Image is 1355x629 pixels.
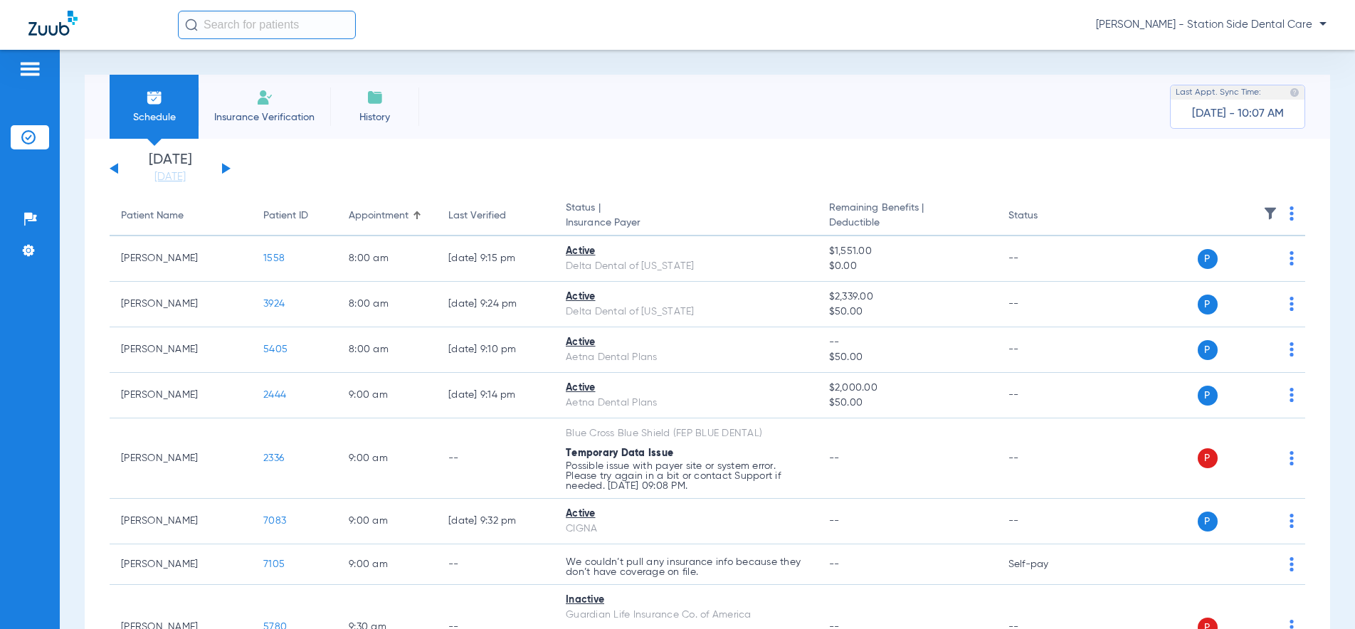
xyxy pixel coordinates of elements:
div: Patient Name [121,208,241,223]
img: filter.svg [1263,206,1277,221]
td: -- [997,327,1093,373]
a: [DATE] [127,170,213,184]
p: We couldn’t pull any insurance info because they don’t have coverage on file. [566,557,806,577]
td: [DATE] 9:15 PM [437,236,554,282]
th: Status [997,196,1093,236]
div: Active [566,244,806,259]
img: group-dot-blue.svg [1290,557,1294,571]
span: $50.00 [829,305,986,319]
span: $0.00 [829,259,986,274]
img: Schedule [146,89,163,106]
td: [PERSON_NAME] [110,373,252,418]
span: $50.00 [829,396,986,411]
td: Self-pay [997,544,1093,585]
div: Guardian Life Insurance Co. of America [566,608,806,623]
td: -- [997,282,1093,327]
span: -- [829,516,840,526]
img: group-dot-blue.svg [1290,388,1294,402]
span: 7083 [263,516,286,526]
span: P [1198,512,1218,532]
td: -- [997,236,1093,282]
span: 5405 [263,344,288,354]
img: History [367,89,384,106]
td: -- [437,544,554,585]
span: History [341,110,408,125]
span: -- [829,559,840,569]
span: P [1198,448,1218,468]
img: group-dot-blue.svg [1290,514,1294,528]
td: -- [997,499,1093,544]
span: $1,551.00 [829,244,986,259]
span: $2,339.00 [829,290,986,305]
img: hamburger-icon [19,60,41,78]
li: [DATE] [127,153,213,184]
td: [PERSON_NAME] [110,418,252,499]
td: 8:00 AM [337,236,437,282]
img: group-dot-blue.svg [1290,251,1294,265]
img: Manual Insurance Verification [256,89,273,106]
td: [DATE] 9:32 PM [437,499,554,544]
span: Insurance Verification [209,110,320,125]
div: Active [566,290,806,305]
th: Status | [554,196,818,236]
span: P [1198,340,1218,360]
span: $50.00 [829,350,986,365]
td: 9:00 AM [337,418,437,499]
td: 9:00 AM [337,373,437,418]
div: CIGNA [566,522,806,536]
div: Active [566,507,806,522]
td: 8:00 AM [337,327,437,373]
td: -- [997,418,1093,499]
div: Appointment [349,208,408,223]
div: Patient Name [121,208,184,223]
td: [PERSON_NAME] [110,236,252,282]
span: $2,000.00 [829,381,986,396]
span: -- [829,453,840,463]
span: P [1198,386,1218,406]
input: Search for patients [178,11,356,39]
span: 2336 [263,453,284,463]
div: Active [566,335,806,350]
span: 1558 [263,253,285,263]
img: Search Icon [185,18,198,31]
div: Blue Cross Blue Shield (FEP BLUE DENTAL) [566,426,806,441]
span: 2444 [263,390,286,400]
div: Aetna Dental Plans [566,350,806,365]
td: 9:00 AM [337,544,437,585]
span: Schedule [120,110,188,125]
p: Possible issue with payer site or system error. Please try again in a bit or contact Support if n... [566,461,806,491]
div: Last Verified [448,208,543,223]
span: Insurance Payer [566,216,806,231]
td: 9:00 AM [337,499,437,544]
span: Deductible [829,216,986,231]
span: P [1198,249,1218,269]
td: 8:00 AM [337,282,437,327]
td: -- [997,373,1093,418]
div: Inactive [566,593,806,608]
img: group-dot-blue.svg [1290,451,1294,465]
div: Patient ID [263,208,326,223]
td: [PERSON_NAME] [110,327,252,373]
span: Temporary Data Issue [566,448,673,458]
td: [DATE] 9:14 PM [437,373,554,418]
div: Active [566,381,806,396]
span: Last Appt. Sync Time: [1176,85,1261,100]
img: last sync help info [1290,88,1299,97]
img: group-dot-blue.svg [1290,206,1294,221]
div: Delta Dental of [US_STATE] [566,259,806,274]
div: Appointment [349,208,426,223]
span: [DATE] - 10:07 AM [1192,107,1284,121]
img: group-dot-blue.svg [1290,342,1294,356]
td: [PERSON_NAME] [110,282,252,327]
div: Patient ID [263,208,308,223]
div: Last Verified [448,208,506,223]
span: 7105 [263,559,285,569]
span: 3924 [263,299,285,309]
div: Delta Dental of [US_STATE] [566,305,806,319]
td: [PERSON_NAME] [110,499,252,544]
td: [DATE] 9:10 PM [437,327,554,373]
td: [DATE] 9:24 PM [437,282,554,327]
img: group-dot-blue.svg [1290,297,1294,311]
span: -- [829,335,986,350]
span: [PERSON_NAME] - Station Side Dental Care [1096,18,1327,32]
